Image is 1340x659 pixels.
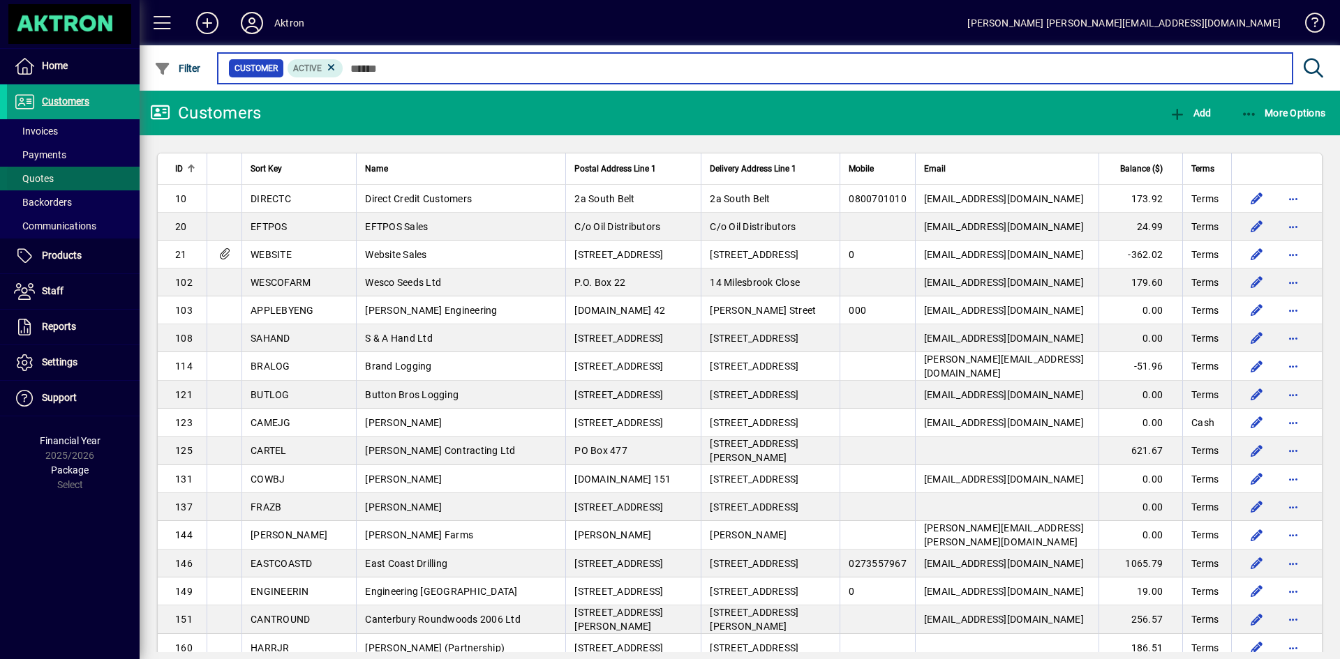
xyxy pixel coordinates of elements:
[175,474,193,485] span: 131
[274,12,304,34] div: Aktron
[710,474,798,485] span: [STREET_ADDRESS]
[1191,444,1219,457] span: Terms
[365,161,388,176] span: Name
[1099,296,1182,324] td: 0.00
[710,361,798,372] span: [STREET_ADDRESS]
[1191,416,1214,430] span: Cash
[1282,439,1304,462] button: More options
[924,249,1084,260] span: [EMAIL_ADDRESS][DOMAIN_NAME]
[1099,493,1182,521] td: 0.00
[1282,411,1304,434] button: More options
[7,167,140,190] a: Quotes
[967,12,1281,34] div: [PERSON_NAME] [PERSON_NAME][EMAIL_ADDRESS][DOMAIN_NAME]
[1099,352,1182,381] td: -51.96
[710,305,816,316] span: [PERSON_NAME] Street
[365,333,433,344] span: S & A Hand Ltd
[924,221,1084,232] span: [EMAIL_ADDRESS][DOMAIN_NAME]
[1282,355,1304,377] button: More options
[924,193,1084,204] span: [EMAIL_ADDRESS][DOMAIN_NAME]
[574,445,627,456] span: PO Box 477
[1282,384,1304,406] button: More options
[710,193,770,204] span: 2a South Belt
[574,389,663,400] span: [STREET_ADDRESS]
[1191,584,1219,598] span: Terms
[1282,496,1304,518] button: More options
[1191,161,1214,176] span: Terms
[230,10,274,36] button: Profile
[185,10,230,36] button: Add
[154,63,201,74] span: Filter
[1099,381,1182,409] td: 0.00
[924,333,1084,344] span: [EMAIL_ADDRESS][DOMAIN_NAME]
[175,161,198,176] div: ID
[175,529,193,540] span: 144
[1282,271,1304,294] button: More options
[1282,243,1304,266] button: More options
[42,96,89,107] span: Customers
[251,161,282,176] span: Sort Key
[40,435,100,446] span: Financial Year
[251,445,287,456] span: CARTEL
[7,310,140,344] a: Reports
[1246,215,1268,238] button: Edit
[1246,384,1268,406] button: Edit
[175,558,193,569] span: 146
[710,277,800,288] span: 14 Milesbrook Close
[924,277,1084,288] span: [EMAIL_ADDRESS][DOMAIN_NAME]
[710,438,798,463] span: [STREET_ADDRESS][PERSON_NAME]
[710,221,796,232] span: C/o Oil Distributors
[251,389,290,400] span: BUTLOG
[574,474,671,485] span: [DOMAIN_NAME] 151
[251,558,313,569] span: EASTCOASTD
[1282,552,1304,575] button: More options
[7,49,140,84] a: Home
[251,501,281,513] span: FRAZB
[574,221,660,232] span: C/o Oil Distributors
[1241,107,1326,119] span: More Options
[234,61,278,75] span: Customer
[365,501,442,513] span: [PERSON_NAME]
[1282,524,1304,546] button: More options
[42,60,68,71] span: Home
[1099,409,1182,437] td: 0.00
[710,607,798,632] span: [STREET_ADDRESS][PERSON_NAME]
[574,249,663,260] span: [STREET_ADDRESS]
[574,586,663,597] span: [STREET_ADDRESS]
[175,614,193,625] span: 151
[574,305,665,316] span: [DOMAIN_NAME] 42
[7,119,140,143] a: Invoices
[1282,637,1304,659] button: More options
[849,249,854,260] span: 0
[251,417,291,428] span: CAMEJG
[1246,299,1268,321] button: Edit
[365,249,426,260] span: Website Sales
[1099,521,1182,550] td: 0.00
[365,361,431,372] span: Brand Logging
[1099,465,1182,493] td: 0.00
[175,642,193,653] span: 160
[251,193,291,204] span: DIRECTC
[42,250,82,261] span: Products
[7,345,140,380] a: Settings
[365,417,442,428] span: [PERSON_NAME]
[251,586,309,597] span: ENGINEERIN
[7,143,140,167] a: Payments
[1099,241,1182,268] td: -362.02
[1099,185,1182,213] td: 173.92
[1246,552,1268,575] button: Edit
[924,586,1084,597] span: [EMAIL_ADDRESS][DOMAIN_NAME]
[574,417,663,428] span: [STREET_ADDRESS]
[1295,3,1323,48] a: Knowledge Base
[1166,100,1214,126] button: Add
[1191,641,1219,655] span: Terms
[251,305,314,316] span: APPLEBYENG
[251,642,290,653] span: HARRJR
[14,197,72,208] span: Backorders
[1282,188,1304,210] button: More options
[365,221,428,232] span: EFTPOS Sales
[1191,528,1219,542] span: Terms
[42,356,77,368] span: Settings
[175,586,193,597] span: 149
[924,161,1090,176] div: Email
[710,501,798,513] span: [STREET_ADDRESS]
